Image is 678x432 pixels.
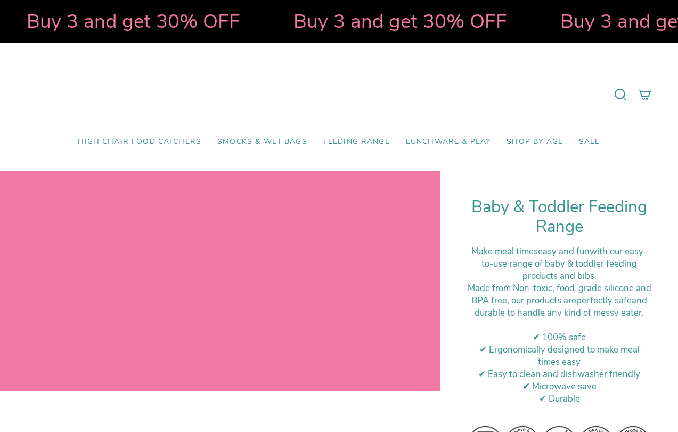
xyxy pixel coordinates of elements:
div: M [467,282,651,319]
div: ✔ Easy to clean and dishwasher friendly [467,368,651,380]
strong: perfectly safe [576,294,632,307]
span: Lunchware & Play [406,138,491,147]
strong: easy and fun [538,245,590,258]
span: Shop by Age [507,138,563,147]
span: Feeding Range [323,138,390,147]
strong: Buy 3 and get 30% OFF [5,8,219,35]
h1: Baby & Toddler Feeding Range [467,197,651,237]
span: Smocks & Wet Bags [217,138,307,147]
a: Mumma’s Little Helpers [247,59,431,130]
a: Lunchware & Play [398,130,499,155]
div: Make meal times with our easy-to-use range of baby & toddler feeding products and bibs. [467,245,651,282]
strong: Buy 3 and get 30% OFF [272,8,486,35]
a: Shop by Age [499,130,571,155]
span: ade from Non-toxic, food-grade silicone and BPA free, our products are and durable to handle any ... [471,282,651,319]
span: ✔ Microwave save [522,380,597,393]
div: ✔ Ergonomically designed to make meal times easy [467,343,651,368]
a: SALE [571,130,608,155]
a: Feeding Range [315,130,398,155]
span: High Chair Food Catchers [78,138,201,147]
a: Smocks & Wet Bags [209,130,315,155]
span: SALE [579,138,600,147]
div: ✔ Durable [467,393,651,405]
a: High Chair Food Catchers [70,130,209,155]
div: ✔ 100% safe [467,331,651,343]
